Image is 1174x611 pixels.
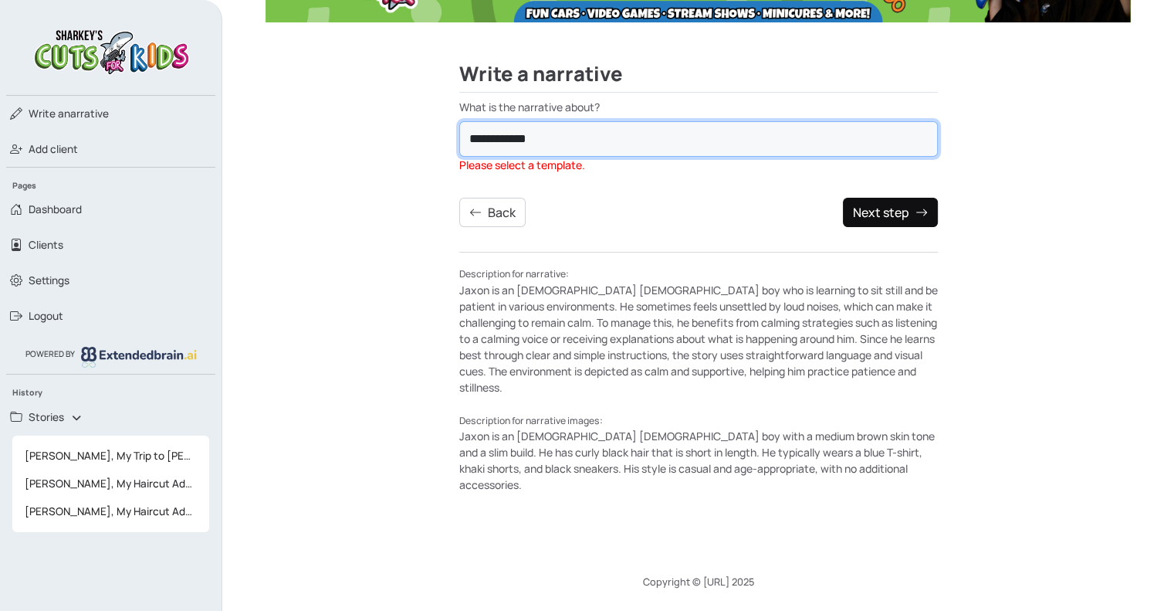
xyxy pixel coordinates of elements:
a: [PERSON_NAME], My Haircut Adventure at [PERSON_NAME] [12,497,209,525]
span: Clients [29,237,63,253]
div: Please select a template. [459,157,938,173]
div: Jaxon is an [DEMOGRAPHIC_DATA] [DEMOGRAPHIC_DATA] boy who is learning to sit still and be patient... [459,265,938,395]
span: Copyright © [URL] 2025 [643,575,754,589]
a: [PERSON_NAME], My Haircut Adventure at [PERSON_NAME] [12,470,209,497]
div: Jaxon is an [DEMOGRAPHIC_DATA] [DEMOGRAPHIC_DATA] boy with a medium brown skin tone and a slim bu... [459,412,938,493]
span: [PERSON_NAME], My Trip to [PERSON_NAME] for a Bang Trim [19,442,203,470]
span: Add client [29,141,78,157]
img: logo [30,25,192,76]
span: [PERSON_NAME], My Haircut Adventure at [PERSON_NAME] [19,497,203,525]
span: [PERSON_NAME], My Haircut Adventure at [PERSON_NAME] [19,470,203,497]
span: Stories [29,409,64,425]
span: Write a [29,107,64,121]
img: logo [81,347,197,367]
button: Back [459,198,526,227]
h2: Write a narrative [459,63,938,93]
span: Logout [29,308,63,324]
span: narrative [29,106,109,121]
span: Dashboard [29,202,82,217]
span: Settings [29,273,69,288]
small: Description for narrative images: [459,414,603,427]
small: Description for narrative: [459,267,569,280]
button: Next step [843,198,938,227]
label: What is the narrative about? [459,99,938,115]
a: [PERSON_NAME], My Trip to [PERSON_NAME] for a Bang Trim [12,442,209,470]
